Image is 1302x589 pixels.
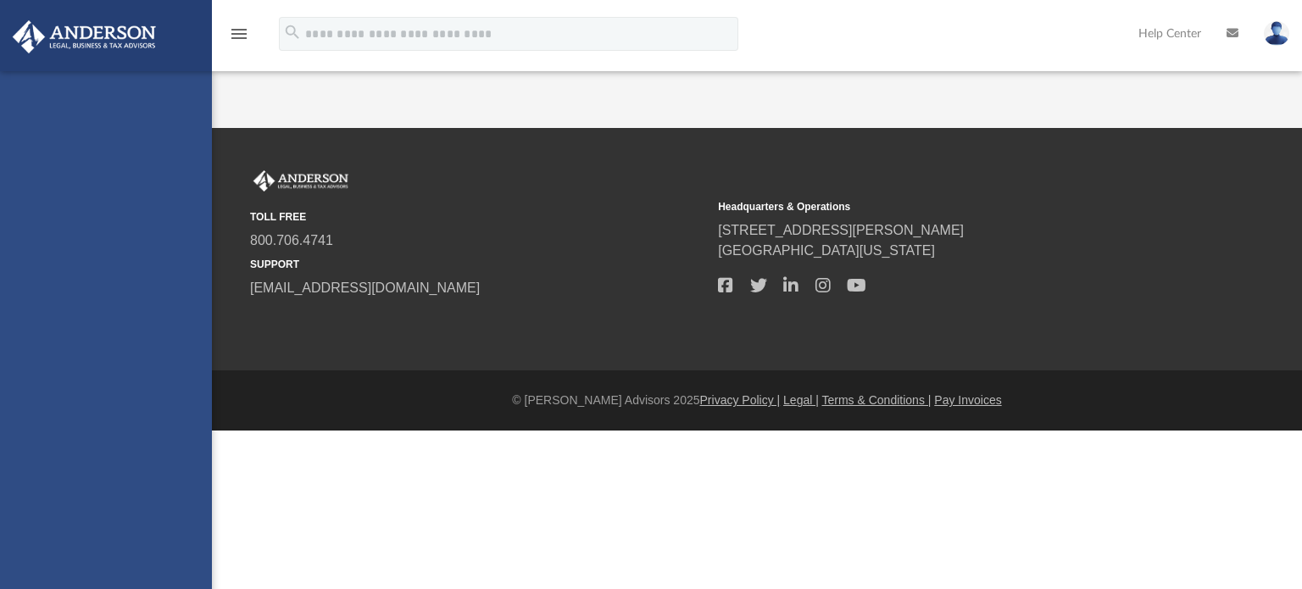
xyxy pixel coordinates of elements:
small: Headquarters & Operations [718,199,1174,214]
small: TOLL FREE [250,209,706,225]
img: Anderson Advisors Platinum Portal [250,170,352,192]
img: User Pic [1264,21,1289,46]
a: [EMAIL_ADDRESS][DOMAIN_NAME] [250,281,480,295]
i: menu [229,24,249,44]
a: [GEOGRAPHIC_DATA][US_STATE] [718,243,935,258]
a: Pay Invoices [934,393,1001,407]
a: 800.706.4741 [250,233,333,247]
a: menu [229,32,249,44]
a: Legal | [783,393,819,407]
a: [STREET_ADDRESS][PERSON_NAME] [718,223,964,237]
div: © [PERSON_NAME] Advisors 2025 [212,392,1302,409]
img: Anderson Advisors Platinum Portal [8,20,161,53]
i: search [283,23,302,42]
small: SUPPORT [250,257,706,272]
a: Privacy Policy | [700,393,781,407]
a: Terms & Conditions | [822,393,932,407]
